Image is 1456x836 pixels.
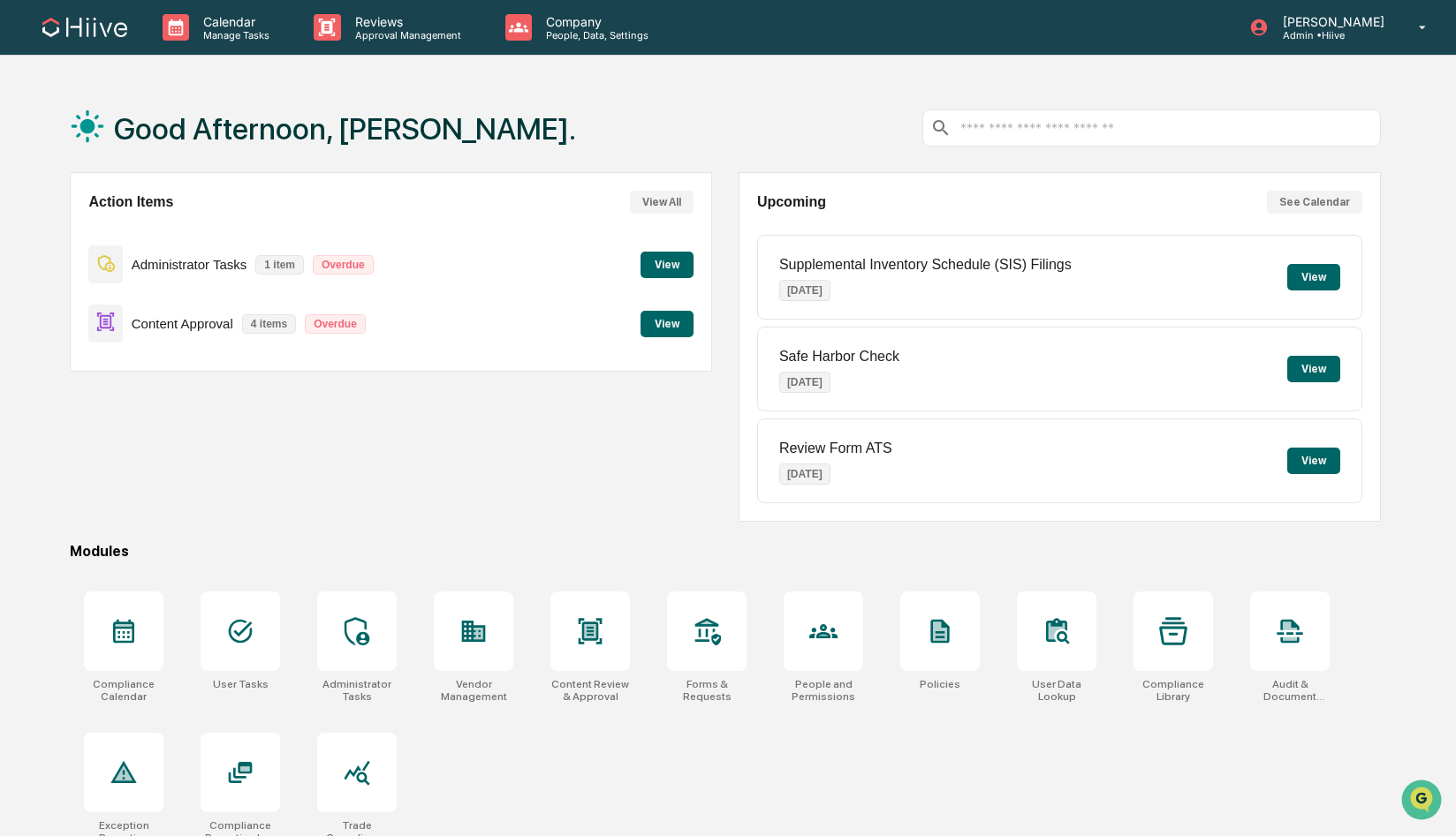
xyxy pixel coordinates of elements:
[779,280,830,301] p: [DATE]
[641,255,694,272] a: View
[1269,14,1393,29] p: [PERSON_NAME]
[641,252,694,278] button: View
[60,153,224,167] div: We're available if you need us!
[779,441,892,456] p: Review Form ATS
[434,678,513,703] div: Vendor Management
[532,29,657,41] p: People, Data, Settings
[176,299,214,313] span: Pylon
[532,14,657,29] p: Company
[35,222,114,240] span: Preclearance
[18,135,49,167] img: 1746055101610-c473b297-6a78-478c-a979-82029cc54cd1
[1287,448,1340,474] button: View
[84,678,163,703] div: Compliance Calendar
[242,314,296,334] p: 4 items
[779,257,1072,273] p: Supplemental Inventory Schedule (SIS) Filings
[341,14,470,29] p: Reviews
[132,257,247,272] p: Administrator Tasks
[42,18,127,37] img: logo
[779,349,899,365] p: Safe Harbor Check
[60,135,290,153] div: Start new chat
[779,463,830,485] p: [DATE]
[779,372,830,393] p: [DATE]
[667,678,747,703] div: Forms & Requests
[784,678,863,703] div: People and Permissions
[630,191,694,214] button: View All
[641,311,694,337] button: View
[305,314,366,334] p: Overdue
[1250,678,1330,703] div: Audit & Document Logs
[1287,356,1340,382] button: View
[132,316,233,331] p: Content Approval
[114,111,576,147] h1: Good Afternoon, [PERSON_NAME].
[125,298,214,313] a: Powered byPylon
[213,678,269,690] div: User Tasks
[341,29,470,41] p: Approval Management
[70,543,1380,560] div: Modules
[88,194,173,210] h2: Action Items
[313,255,374,275] p: Overdue
[1269,29,1393,41] p: Admin • Hiive
[317,678,397,703] div: Administrator Tasks
[550,678,630,703] div: Content Review & Approval
[1267,191,1362,214] button: See Calendar
[641,314,694,331] a: View
[300,140,322,162] button: Start new chat
[121,215,226,247] a: 🗄️Attestations
[1399,778,1447,825] iframe: Open customer support
[11,215,121,247] a: 🖐️Preclearance
[1287,264,1340,290] button: View
[1134,678,1213,703] div: Compliance Library
[1017,678,1096,703] div: User Data Lookup
[35,256,111,274] span: Data Lookup
[18,224,32,238] div: 🖐️
[255,255,304,275] p: 1 item
[128,224,142,238] div: 🗄️
[189,14,278,29] p: Calendar
[189,29,278,41] p: Manage Tasks
[757,194,826,210] h2: Upcoming
[18,37,322,65] p: How can we help?
[11,249,118,281] a: 🔎Data Lookup
[18,258,32,272] div: 🔎
[146,222,219,240] span: Attestations
[920,678,960,690] div: Policies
